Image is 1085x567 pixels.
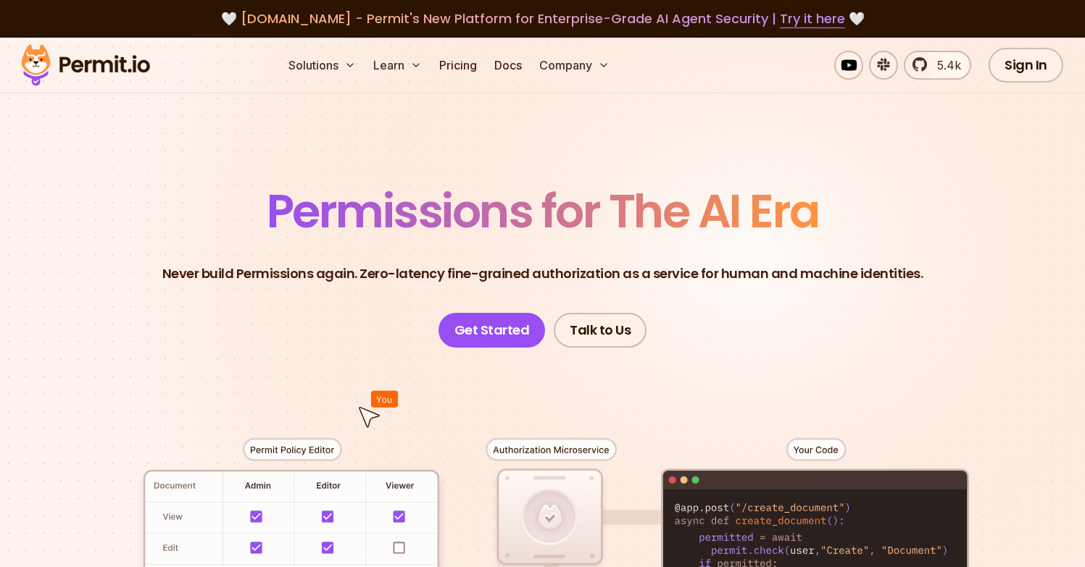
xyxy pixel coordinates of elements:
[162,264,923,284] p: Never build Permissions again. Zero-latency fine-grained authorization as a service for human and...
[283,51,362,80] button: Solutions
[433,51,483,80] a: Pricing
[438,313,546,348] a: Get Started
[989,48,1063,83] a: Sign In
[554,313,647,348] a: Talk to Us
[367,51,428,80] button: Learn
[928,56,961,74] span: 5.4k
[489,51,528,80] a: Docs
[780,9,845,28] a: Try it here
[533,51,615,80] button: Company
[14,41,157,90] img: Permit logo
[35,9,1050,29] div: 🤍 🤍
[267,179,819,243] span: Permissions for The AI Era
[241,9,845,28] span: [DOMAIN_NAME] - Permit's New Platform for Enterprise-Grade AI Agent Security |
[904,51,971,80] a: 5.4k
